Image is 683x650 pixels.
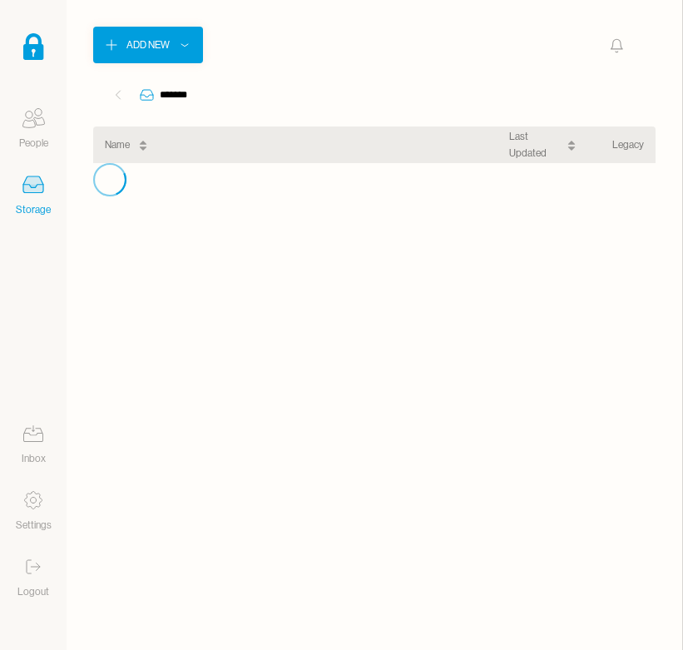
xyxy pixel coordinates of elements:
[16,201,51,218] div: Storage
[93,163,126,196] svg: audio-loading
[612,136,644,153] div: Legacy
[93,27,203,63] button: Add New
[19,135,48,151] div: People
[22,450,46,467] div: Inbox
[105,136,130,153] div: Name
[16,517,52,533] div: Settings
[17,583,49,600] div: Logout
[126,37,170,53] div: Add New
[509,128,558,161] div: Last Updated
